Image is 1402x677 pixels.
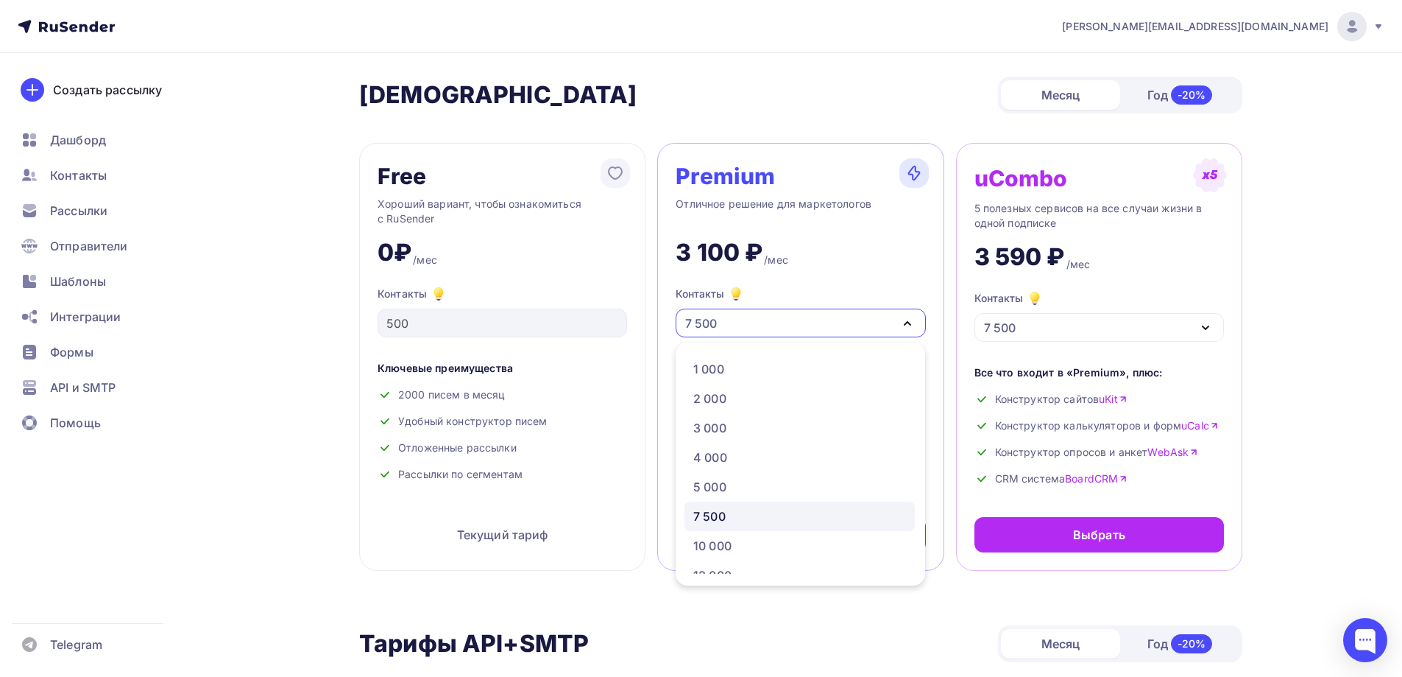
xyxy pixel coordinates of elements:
[1171,85,1213,105] div: -20%
[378,361,627,376] div: Ключевые преимущества
[378,441,627,455] div: Отложенные рассылки
[974,290,1044,307] div: Контакты
[974,290,1224,342] button: Контакты 7 500
[1001,80,1120,110] div: Месяц
[359,629,589,659] h2: Тарифы API+SMTP
[676,238,762,267] div: 3 100 ₽
[12,337,187,367] a: Формы
[12,231,187,261] a: Отправители
[359,80,637,110] h2: [DEMOGRAPHIC_DATA]
[1062,19,1328,34] span: [PERSON_NAME][EMAIL_ADDRESS][DOMAIN_NAME]
[693,449,727,466] div: 4 000
[12,196,187,225] a: Рассылки
[693,360,724,378] div: 1 000
[1001,629,1120,659] div: Месяц
[378,517,627,553] div: Текущий тариф
[995,418,1219,433] span: Конструктор калькуляторов и форм
[676,164,775,188] div: Premium
[378,285,627,303] div: Контакты
[1171,634,1213,653] div: -20%
[974,242,1065,272] div: 3 590 ₽
[50,166,107,184] span: Контакты
[50,343,93,361] span: Формы
[53,81,162,99] div: Создать рассылку
[1066,257,1091,272] div: /мес
[676,197,925,226] div: Отличное решение для маркетологов
[974,166,1068,190] div: uCombo
[50,202,107,220] span: Рассылки
[676,343,925,586] ul: Контакты 7 500
[1120,80,1239,111] div: Год
[984,319,1016,337] div: 7 500
[1065,471,1127,486] a: BoardCRM
[50,237,128,255] span: Отправители
[50,636,102,653] span: Telegram
[676,285,925,337] button: Контакты 7 500
[693,390,726,407] div: 2 000
[50,414,101,432] span: Помощь
[378,467,627,482] div: Рассылки по сегментам
[693,537,732,555] div: 10 000
[413,253,437,267] div: /мес
[378,197,627,226] div: Хороший вариант, чтобы ознакомиться с RuSender
[995,392,1127,407] span: Конструктор сайтов
[995,445,1199,460] span: Конструктор опросов и анкет
[764,253,788,267] div: /мес
[378,238,411,267] div: 0₽
[12,161,187,190] a: Контакты
[50,379,116,396] span: API и SMTP
[12,267,187,296] a: Шаблоны
[693,419,726,437] div: 3 000
[1062,12,1384,41] a: [PERSON_NAME][EMAIL_ADDRESS][DOMAIN_NAME]
[50,273,106,290] span: Шаблоны
[50,308,121,326] span: Интеграции
[12,125,187,155] a: Дашборд
[676,285,745,303] div: Контакты
[378,387,627,402] div: 2000 писем в месяц
[693,478,726,496] div: 5 000
[685,315,717,332] div: 7 500
[1181,418,1219,433] a: uCalc
[995,471,1128,486] span: CRM система
[974,365,1224,380] div: Все что входит в «Premium», плюс:
[693,508,726,525] div: 7 500
[1120,628,1239,659] div: Год
[693,566,732,584] div: 13 000
[974,201,1224,231] div: 5 полезных сервисов на все случаи жизни в одной подписке
[1073,526,1125,544] div: Выбрать
[1099,392,1127,407] a: uKit
[378,414,627,429] div: Удобный конструктор писем
[378,164,427,188] div: Free
[1147,445,1198,460] a: WebAsk
[50,131,106,149] span: Дашборд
